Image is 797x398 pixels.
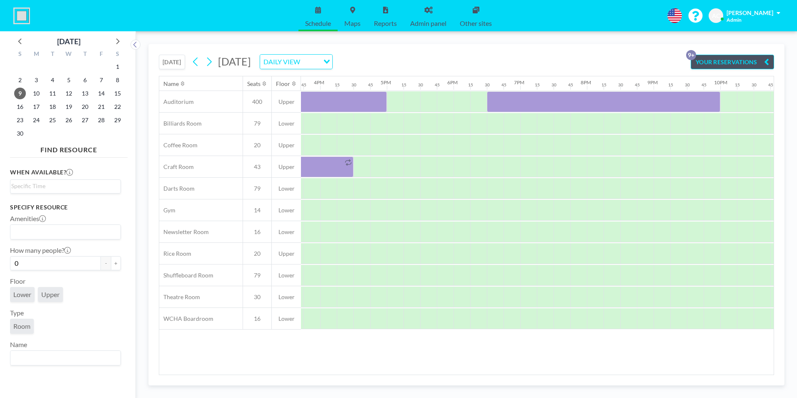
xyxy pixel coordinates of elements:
div: 5PM [381,79,391,86]
span: 30 [243,293,271,301]
div: Search for option [10,180,120,192]
span: Sunday, November 16, 2025 [14,101,26,113]
label: Amenities [10,214,46,223]
span: Upper [272,141,301,149]
div: 45 [702,82,707,88]
div: 45 [301,82,306,88]
span: 16 [243,228,271,236]
span: Maps [344,20,361,27]
span: Wednesday, November 19, 2025 [63,101,75,113]
span: Saturday, November 29, 2025 [112,114,123,126]
label: Floor [10,277,25,285]
span: Billiards Room [159,120,202,127]
span: Shuffleboard Room [159,272,213,279]
div: 45 [768,82,773,88]
div: Search for option [10,351,120,365]
span: Theatre Room [159,293,200,301]
span: Auditorium [159,98,194,106]
div: 15 [468,82,473,88]
span: Friday, November 28, 2025 [95,114,107,126]
div: 10PM [714,79,727,86]
button: + [111,256,121,270]
span: Monday, November 17, 2025 [30,101,42,113]
div: 15 [668,82,673,88]
span: [PERSON_NAME] [727,9,773,16]
span: WCHA Boardroom [159,315,213,322]
span: Admin [727,17,742,23]
button: YOUR RESERVATIONS9+ [691,55,774,69]
div: 30 [485,82,490,88]
span: 79 [243,272,271,279]
div: 30 [752,82,757,88]
span: Saturday, November 1, 2025 [112,61,123,73]
span: Sunday, November 9, 2025 [14,88,26,99]
span: AC [712,12,720,20]
div: 45 [635,82,640,88]
span: Other sites [460,20,492,27]
span: Schedule [305,20,331,27]
span: Friday, November 14, 2025 [95,88,107,99]
div: 8PM [581,79,591,86]
div: 15 [602,82,607,88]
div: 15 [535,82,540,88]
input: Search for option [303,56,318,67]
span: Darts Room [159,185,195,192]
span: Newsletter Room [159,228,209,236]
span: Thursday, November 27, 2025 [79,114,91,126]
div: 30 [418,82,423,88]
span: Upper [41,290,60,299]
button: [DATE] [159,55,185,69]
span: Lower [272,120,301,127]
div: 30 [618,82,623,88]
span: Coffee Room [159,141,198,149]
span: 79 [243,185,271,192]
div: W [61,49,77,60]
div: 15 [335,82,340,88]
span: Monday, November 24, 2025 [30,114,42,126]
span: Lower [272,293,301,301]
div: Seats [247,80,261,88]
span: Tuesday, November 4, 2025 [47,74,58,86]
span: Tuesday, November 18, 2025 [47,101,58,113]
div: Name [163,80,179,88]
span: Monday, November 3, 2025 [30,74,42,86]
span: Saturday, November 15, 2025 [112,88,123,99]
div: 15 [735,82,740,88]
h3: Specify resource [10,204,121,211]
div: 30 [351,82,356,88]
span: Thursday, November 13, 2025 [79,88,91,99]
label: How many people? [10,246,71,254]
div: [DATE] [57,35,80,47]
span: Saturday, November 22, 2025 [112,101,123,113]
span: Sunday, November 2, 2025 [14,74,26,86]
span: 20 [243,250,271,257]
div: T [45,49,61,60]
span: 79 [243,120,271,127]
span: Upper [272,163,301,171]
div: S [109,49,125,60]
span: Lower [272,185,301,192]
label: Name [10,340,27,349]
span: Lower [272,228,301,236]
div: 30 [551,82,556,88]
div: 4PM [314,79,324,86]
span: Wednesday, November 26, 2025 [63,114,75,126]
input: Search for option [11,227,116,237]
span: Monday, November 10, 2025 [30,88,42,99]
img: organization-logo [13,8,30,24]
span: Reports [374,20,397,27]
div: F [93,49,109,60]
p: 9+ [686,50,696,60]
div: Search for option [260,55,332,69]
div: Search for option [10,225,120,239]
div: 6PM [447,79,458,86]
div: 15 [401,82,406,88]
span: Sunday, November 30, 2025 [14,128,26,139]
span: Lower [272,315,301,322]
span: Tuesday, November 25, 2025 [47,114,58,126]
span: Thursday, November 20, 2025 [79,101,91,113]
div: 30 [685,82,690,88]
span: Saturday, November 8, 2025 [112,74,123,86]
span: 14 [243,207,271,214]
div: 9PM [647,79,658,86]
